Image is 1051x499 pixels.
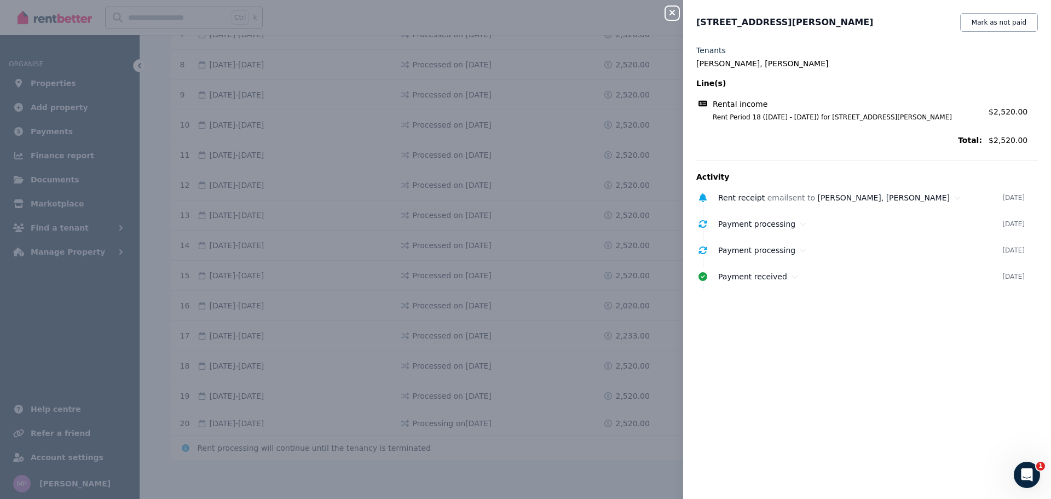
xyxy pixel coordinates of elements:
[1002,193,1025,202] time: [DATE]
[696,45,726,56] label: Tenants
[700,113,982,122] span: Rent Period 18 ([DATE] - [DATE]) for [STREET_ADDRESS][PERSON_NAME]
[696,135,982,146] span: Total:
[696,16,873,29] span: [STREET_ADDRESS][PERSON_NAME]
[713,99,767,110] span: Rental income
[718,220,795,228] span: Payment processing
[1036,462,1045,471] span: 1
[1002,220,1025,228] time: [DATE]
[718,272,787,281] span: Payment received
[960,13,1038,32] button: Mark as not paid
[1002,246,1025,255] time: [DATE]
[718,192,1002,203] div: email sent to
[989,107,1027,116] span: $2,520.00
[817,193,950,202] span: [PERSON_NAME], [PERSON_NAME]
[718,193,765,202] span: Rent receipt
[696,78,982,89] span: Line(s)
[1002,272,1025,281] time: [DATE]
[696,58,1038,69] legend: [PERSON_NAME], [PERSON_NAME]
[989,135,1038,146] span: $2,520.00
[696,171,1038,182] p: Activity
[1014,462,1040,488] iframe: Intercom live chat
[718,246,795,255] span: Payment processing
